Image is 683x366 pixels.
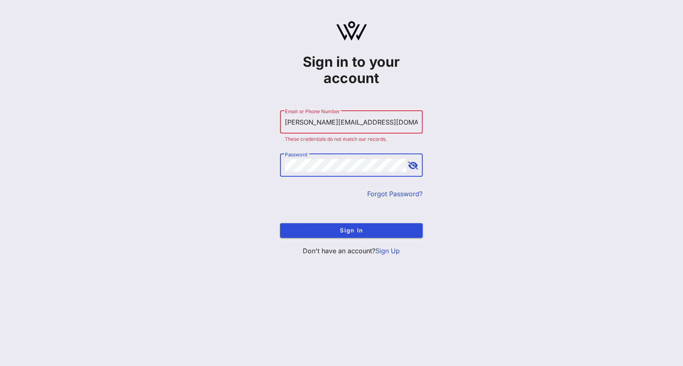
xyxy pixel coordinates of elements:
[285,151,308,158] label: Password
[408,162,418,170] button: append icon
[280,54,423,86] h1: Sign in to your account
[336,21,367,41] img: logo.svg
[375,247,400,255] a: Sign Up
[285,137,418,142] div: These credentials do not match our records.
[367,190,423,198] a: Forgot Password?
[280,246,423,256] p: Don't have an account?
[280,223,423,238] button: Sign In
[286,227,416,234] span: Sign In
[285,108,339,114] label: Email or Phone Number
